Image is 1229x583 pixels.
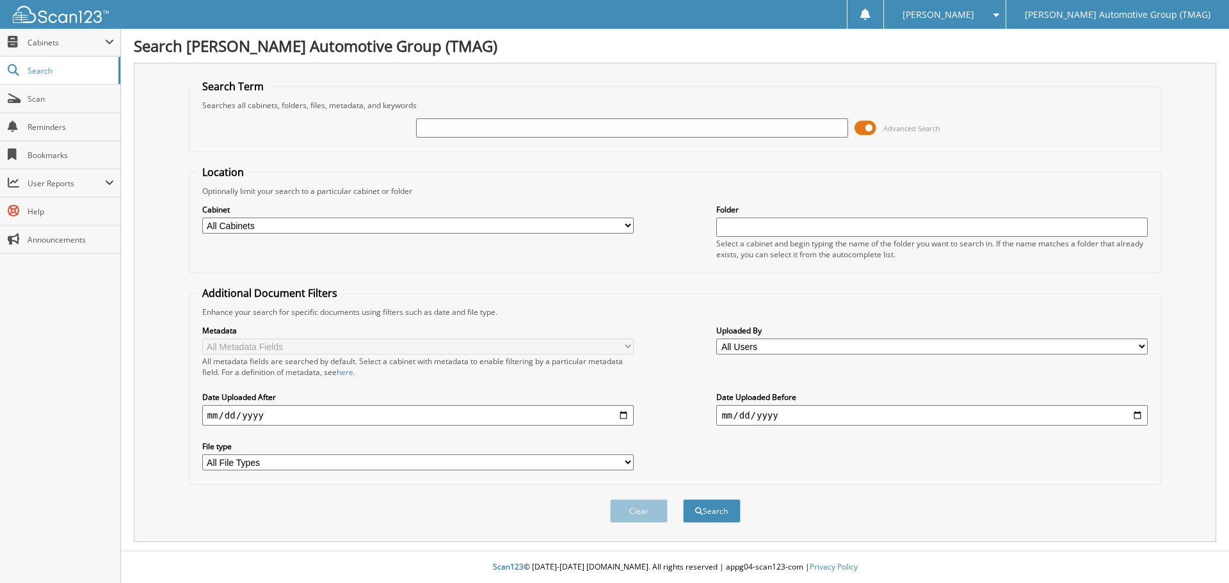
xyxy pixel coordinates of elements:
label: Uploaded By [716,325,1148,336]
span: Scan123 [493,561,524,572]
h1: Search [PERSON_NAME] Automotive Group (TMAG) [134,35,1216,56]
legend: Additional Document Filters [196,286,344,300]
label: Metadata [202,325,634,336]
label: Folder [716,204,1148,215]
a: Privacy Policy [810,561,858,572]
input: end [716,405,1148,426]
button: Clear [610,499,668,523]
legend: Location [196,165,250,179]
span: Advanced Search [883,124,940,133]
label: Date Uploaded Before [716,392,1148,403]
div: Optionally limit your search to a particular cabinet or folder [196,186,1155,196]
span: Help [28,206,114,217]
div: Searches all cabinets, folders, files, metadata, and keywords [196,100,1155,111]
span: [PERSON_NAME] [903,11,974,19]
button: Search [683,499,741,523]
span: [PERSON_NAME] Automotive Group (TMAG) [1025,11,1210,19]
div: Select a cabinet and begin typing the name of the folder you want to search in. If the name match... [716,238,1148,260]
label: Date Uploaded After [202,392,634,403]
legend: Search Term [196,79,270,93]
span: User Reports [28,178,105,189]
div: Enhance your search for specific documents using filters such as date and file type. [196,307,1155,317]
span: Cabinets [28,37,105,48]
img: scan123-logo-white.svg [13,6,109,23]
div: © [DATE]-[DATE] [DOMAIN_NAME]. All rights reserved | appg04-scan123-com | [121,552,1229,583]
span: Reminders [28,122,114,132]
span: Bookmarks [28,150,114,161]
label: Cabinet [202,204,634,215]
span: Scan [28,93,114,104]
div: All metadata fields are searched by default. Select a cabinet with metadata to enable filtering b... [202,356,634,378]
a: here [337,367,353,378]
input: start [202,405,634,426]
span: Search [28,65,112,76]
label: File type [202,441,634,452]
span: Announcements [28,234,114,245]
